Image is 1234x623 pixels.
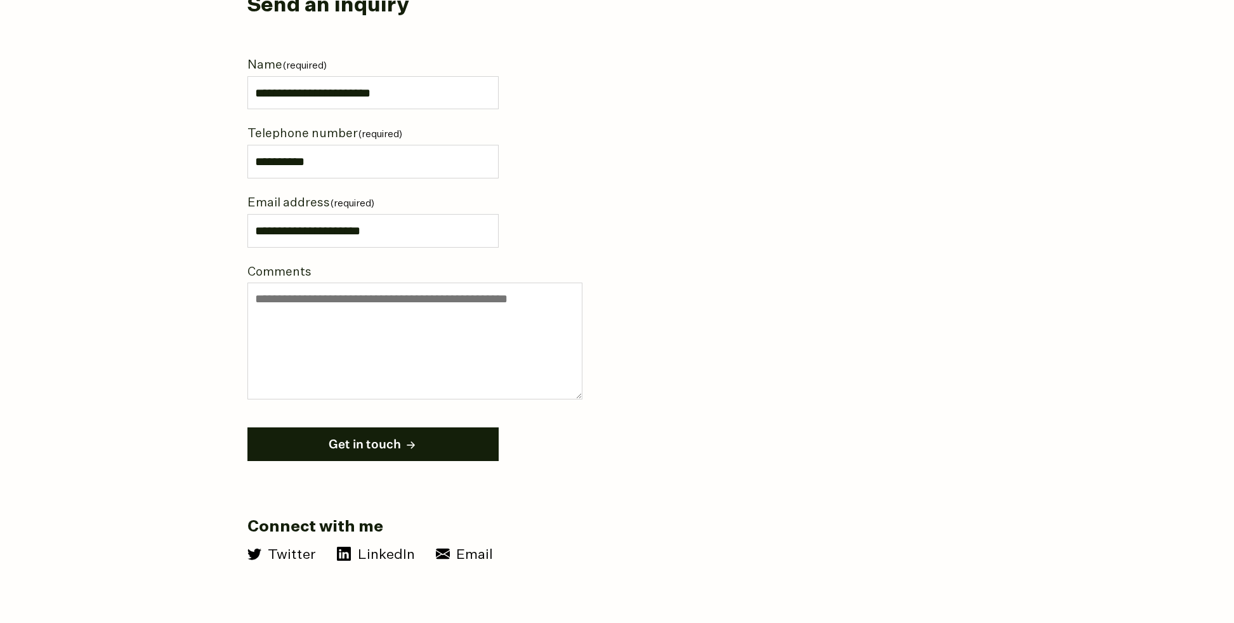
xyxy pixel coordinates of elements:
span: Twitter [268,548,316,563]
span: (required) [282,61,327,70]
span: (required) [330,199,374,208]
a: Twitter [247,548,317,562]
span: LinkedIn [358,548,415,563]
label: Telephone number [247,123,499,145]
a: Email [436,548,494,562]
h3: Connect with me [247,517,818,538]
span: (required) [358,130,402,139]
button: Get in touch [247,427,499,461]
label: Name [247,55,499,76]
span: Email [456,548,493,563]
a: LinkedIn [337,548,415,562]
label: Comments [247,262,499,283]
label: Email address [247,192,499,214]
